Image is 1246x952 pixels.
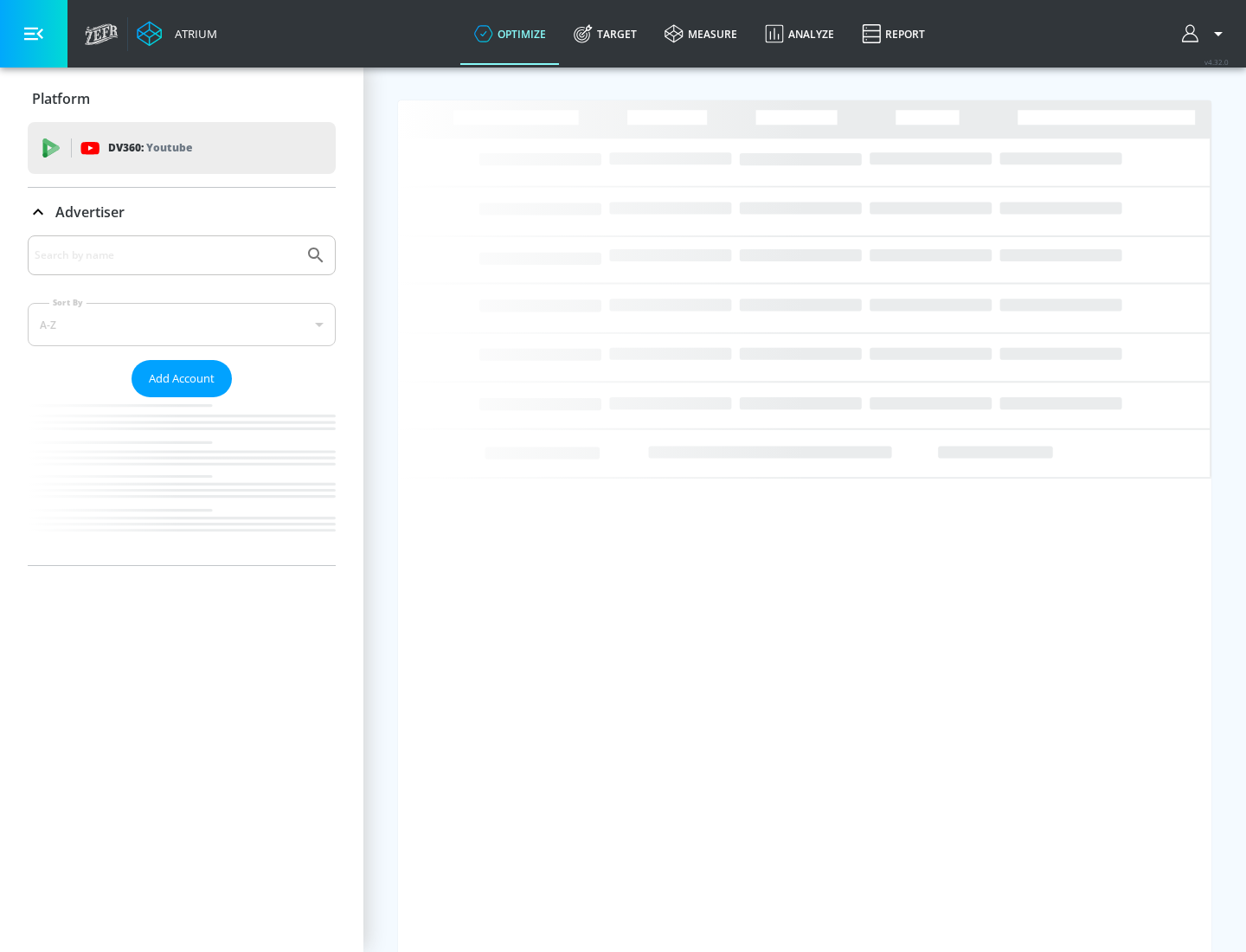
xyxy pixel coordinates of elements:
[32,89,90,108] p: Platform
[560,3,651,65] a: Target
[28,235,336,565] div: Advertiser
[28,122,336,174] div: DV360: Youtube
[751,3,848,65] a: Analyze
[28,303,336,346] div: A-Z
[146,138,192,157] p: Youtube
[28,188,336,236] div: Advertiser
[137,21,217,47] a: Atrium
[28,74,336,123] div: Platform
[149,369,215,389] span: Add Account
[1204,57,1229,67] span: v 4.32.0
[132,360,232,397] button: Add Account
[651,3,751,65] a: measure
[55,203,125,222] p: Advertiser
[28,397,336,565] nav: list of Advertiser
[49,297,87,308] label: Sort By
[108,138,192,158] p: DV360:
[168,26,217,42] div: Atrium
[848,3,939,65] a: Report
[460,3,560,65] a: optimize
[35,244,297,267] input: Search by name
